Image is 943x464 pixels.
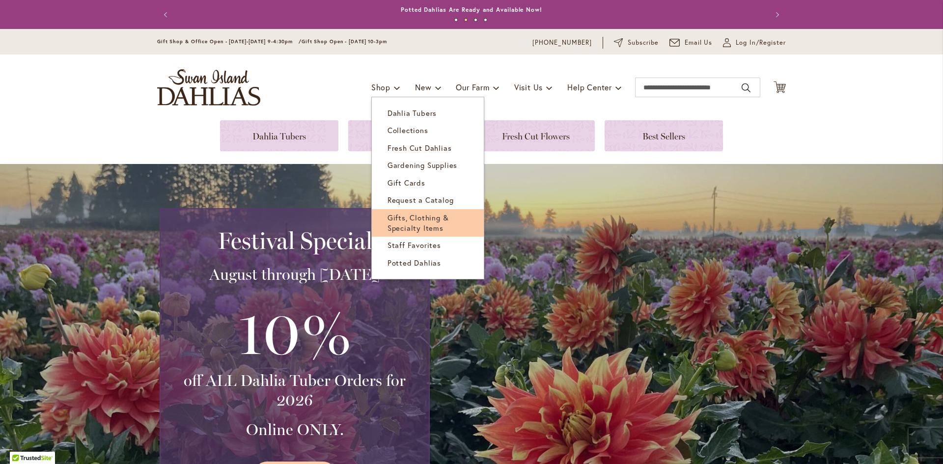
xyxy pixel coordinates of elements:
[514,82,543,92] span: Visit Us
[388,143,452,153] span: Fresh Cut Dahlias
[388,258,441,268] span: Potted Dahlias
[766,5,786,25] button: Next
[454,18,458,22] button: 1 of 4
[371,82,390,92] span: Shop
[669,38,713,48] a: Email Us
[172,420,417,439] h3: Online ONLY.
[484,18,487,22] button: 4 of 4
[736,38,786,48] span: Log In/Register
[401,6,542,13] a: Potted Dahlias Are Ready and Available Now!
[685,38,713,48] span: Email Us
[456,82,489,92] span: Our Farm
[157,38,302,45] span: Gift Shop & Office Open - [DATE]-[DATE] 9-4:30pm /
[474,18,477,22] button: 3 of 4
[567,82,612,92] span: Help Center
[388,195,454,205] span: Request a Catalog
[172,265,417,284] h3: August through [DATE]
[388,125,428,135] span: Collections
[388,160,457,170] span: Gardening Supplies
[172,294,417,371] h3: 10%
[723,38,786,48] a: Log In/Register
[157,5,177,25] button: Previous
[157,69,260,106] a: store logo
[464,18,468,22] button: 2 of 4
[628,38,659,48] span: Subscribe
[614,38,659,48] a: Subscribe
[172,227,417,254] h2: Festival Special
[388,213,449,233] span: Gifts, Clothing & Specialty Items
[172,371,417,410] h3: off ALL Dahlia Tuber Orders for 2026
[415,82,431,92] span: New
[388,108,437,118] span: Dahlia Tubers
[388,240,441,250] span: Staff Favorites
[302,38,387,45] span: Gift Shop Open - [DATE] 10-3pm
[532,38,592,48] a: [PHONE_NUMBER]
[372,174,484,191] a: Gift Cards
